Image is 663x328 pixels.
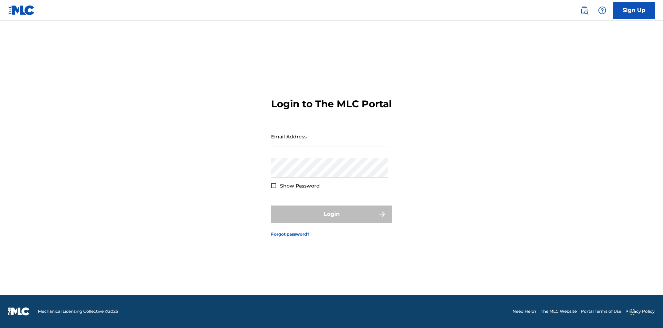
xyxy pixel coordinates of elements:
img: help [598,6,606,15]
a: The MLC Website [541,308,577,315]
div: Drag [631,302,635,322]
span: Mechanical Licensing Collective © 2025 [38,308,118,315]
iframe: Chat Widget [628,295,663,328]
a: Portal Terms of Use [581,308,621,315]
a: Privacy Policy [625,308,655,315]
a: Public Search [577,3,591,17]
a: Forgot password? [271,231,309,237]
a: Sign Up [613,2,655,19]
img: search [580,6,588,15]
img: logo [8,307,30,316]
a: Need Help? [512,308,537,315]
h3: Login to The MLC Portal [271,98,392,110]
img: MLC Logo [8,5,35,15]
span: Show Password [280,183,320,189]
div: Help [595,3,609,17]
